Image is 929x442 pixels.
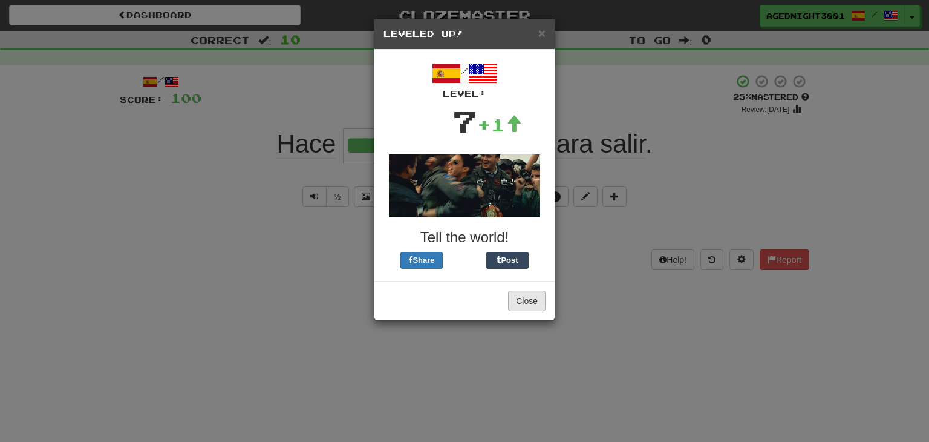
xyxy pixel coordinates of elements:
[452,100,477,142] div: 7
[508,291,546,311] button: Close
[538,26,546,40] span: ×
[383,88,546,100] div: Level:
[477,113,522,137] div: +1
[383,229,546,245] h3: Tell the world!
[443,252,486,269] iframe: X Post Button
[389,154,540,217] img: topgun-769e91374289d1a7cee4bdcce2229f64f1fa97f7cbbef9a35b896cb17c9c8419.gif
[486,252,529,269] button: Post
[400,252,443,269] button: Share
[383,59,546,100] div: /
[383,28,546,40] h5: Leveled Up!
[538,27,546,39] button: Close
